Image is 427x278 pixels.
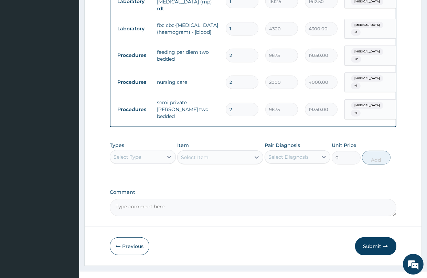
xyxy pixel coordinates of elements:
textarea: Type your message and hit 'Enter' [3,188,131,212]
td: nursing care [153,75,222,89]
span: [MEDICAL_DATA] [351,102,383,109]
td: fbc cbc-[MEDICAL_DATA] (haemogram) - [blood] [153,18,222,39]
span: + 1 [351,82,361,89]
span: We're online! [40,87,95,157]
span: + 2 [351,56,361,63]
label: Pair Diagnosis [265,142,300,149]
span: + 1 [351,110,361,117]
span: [MEDICAL_DATA] [351,75,383,82]
td: Laboratory [114,22,153,35]
td: Procedures [114,76,153,89]
div: Select Diagnosis [268,153,309,160]
button: Submit [355,237,396,255]
label: Types [110,142,124,148]
div: Chat with us now [36,39,116,48]
span: + 1 [351,29,361,36]
img: d_794563401_company_1708531726252_794563401 [13,34,28,52]
label: Item [177,142,189,149]
span: [MEDICAL_DATA] [351,48,383,55]
button: Add [362,151,391,165]
td: semi private [PERSON_NAME] two bedded [153,96,222,123]
label: Comment [110,189,396,195]
div: Select Type [114,153,141,160]
button: Previous [110,237,149,255]
td: Procedures [114,103,153,116]
span: [MEDICAL_DATA] [351,22,383,29]
label: Unit Price [332,142,356,149]
td: feeding per diem two bedded [153,45,222,66]
td: Procedures [114,49,153,62]
div: Minimize live chat window [113,3,129,20]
